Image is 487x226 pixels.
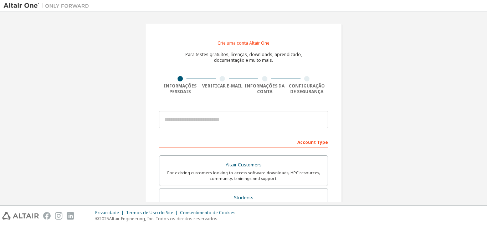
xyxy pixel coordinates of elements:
[109,216,219,222] font: Altair Engineering, Inc. Todos os direitos reservados.
[164,193,323,203] div: Students
[99,216,109,222] font: 2025
[289,83,325,95] font: Configuração de segurança
[4,2,93,9] img: Altair Um
[217,40,270,46] font: Crie uma conta Altair One
[164,170,323,181] div: For existing customers looking to access software downloads, HPC resources, community, trainings ...
[164,160,323,170] div: Altair Customers
[43,212,51,220] img: facebook.svg
[126,210,173,216] font: Termos de Uso do Site
[55,212,62,220] img: instagram.svg
[67,212,74,220] img: linkedin.svg
[185,51,302,57] font: Para testes gratuitos, licenças, downloads, aprendizado,
[245,83,284,95] font: Informações da conta
[164,83,196,95] font: Informações pessoais
[180,210,236,216] font: Consentimento de Cookies
[95,216,99,222] font: ©
[214,57,273,63] font: documentação e muito mais.
[159,136,328,147] div: Account Type
[95,210,119,216] font: Privacidade
[2,212,39,220] img: altair_logo.svg
[202,83,242,89] font: Verificar e-mail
